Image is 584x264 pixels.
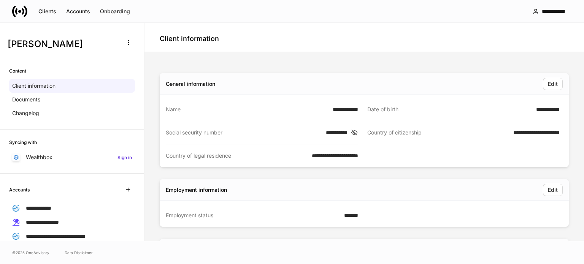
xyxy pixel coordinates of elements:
button: Clients [33,5,61,17]
a: Data Disclaimer [65,250,93,256]
p: Changelog [12,109,39,117]
div: Country of legal residence [166,152,307,160]
h6: Content [9,67,26,74]
div: Edit [548,81,558,87]
p: Documents [12,96,40,103]
div: Onboarding [100,9,130,14]
h6: Sign in [117,154,132,161]
div: Name [166,106,328,113]
div: Social security number [166,129,321,136]
button: Onboarding [95,5,135,17]
a: Changelog [9,106,135,120]
h6: Syncing with [9,139,37,146]
a: Client information [9,79,135,93]
button: Edit [543,78,563,90]
button: Accounts [61,5,95,17]
h4: Client information [160,34,219,43]
h3: [PERSON_NAME] [8,38,117,50]
a: WealthboxSign in [9,150,135,164]
button: Edit [543,184,563,196]
a: Documents [9,93,135,106]
div: Accounts [66,9,90,14]
h6: Accounts [9,186,30,193]
div: Employment information [166,186,227,194]
p: Client information [12,82,56,90]
p: Wealthbox [26,153,52,161]
div: General information [166,80,215,88]
span: © 2025 OneAdvisory [12,250,49,256]
div: Employment status [166,212,340,219]
div: Date of birth [367,106,532,113]
div: Edit [548,187,558,193]
div: Country of citizenship [367,129,509,137]
div: Clients [38,9,56,14]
